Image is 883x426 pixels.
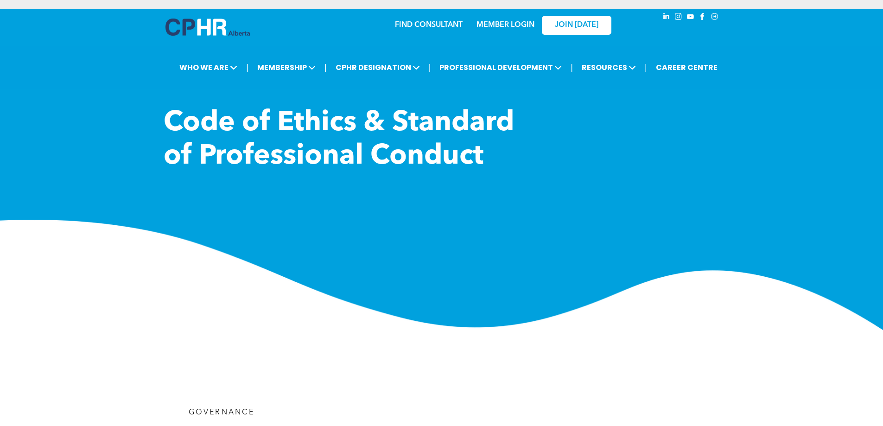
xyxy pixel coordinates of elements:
span: CPHR DESIGNATION [333,59,423,76]
span: GOVERNANCE [189,409,255,416]
li: | [645,58,647,77]
a: Social network [710,12,720,24]
li: | [324,58,327,77]
li: | [429,58,431,77]
a: youtube [686,12,696,24]
a: facebook [698,12,708,24]
li: | [571,58,573,77]
span: JOIN [DATE] [555,21,598,30]
a: FIND CONSULTANT [395,21,463,29]
span: Code of Ethics & Standard of Professional Conduct [164,109,514,171]
span: PROFESSIONAL DEVELOPMENT [437,59,565,76]
a: CAREER CENTRE [653,59,720,76]
a: instagram [673,12,684,24]
img: A blue and white logo for cp alberta [165,19,250,36]
a: MEMBER LOGIN [476,21,534,29]
a: linkedin [661,12,672,24]
span: WHO WE ARE [177,59,240,76]
span: RESOURCES [579,59,639,76]
li: | [246,58,248,77]
span: MEMBERSHIP [254,59,318,76]
a: JOIN [DATE] [542,16,611,35]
